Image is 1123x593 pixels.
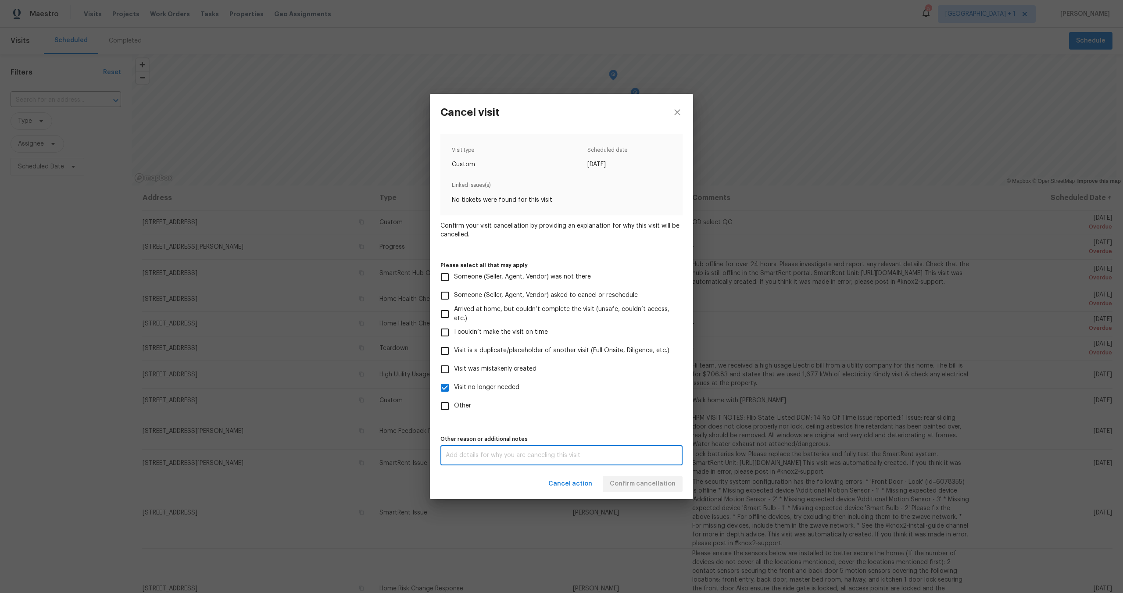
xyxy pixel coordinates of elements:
[440,221,683,239] span: Confirm your visit cancellation by providing an explanation for why this visit will be cancelled.
[454,401,471,411] span: Other
[454,346,669,355] span: Visit is a duplicate/placeholder of another visit (Full Onsite, Diligence, etc.)
[452,146,475,161] span: Visit type
[662,94,693,131] button: close
[452,160,475,169] span: Custom
[548,479,592,489] span: Cancel action
[452,196,672,204] span: No tickets were found for this visit
[545,476,596,492] button: Cancel action
[587,146,627,161] span: Scheduled date
[454,383,519,392] span: Visit no longer needed
[454,291,638,300] span: Someone (Seller, Agent, Vendor) asked to cancel or reschedule
[440,263,683,268] label: Please select all that may apply
[454,364,536,374] span: Visit was mistakenly created
[454,305,676,323] span: Arrived at home, but couldn’t complete the visit (unsafe, couldn’t access, etc.)
[454,328,548,337] span: I couldn’t make the visit on time
[454,272,591,282] span: Someone (Seller, Agent, Vendor) was not there
[440,106,500,118] h3: Cancel visit
[440,436,683,442] label: Other reason or additional notes
[452,181,672,196] span: Linked issues(s)
[587,160,627,169] span: [DATE]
